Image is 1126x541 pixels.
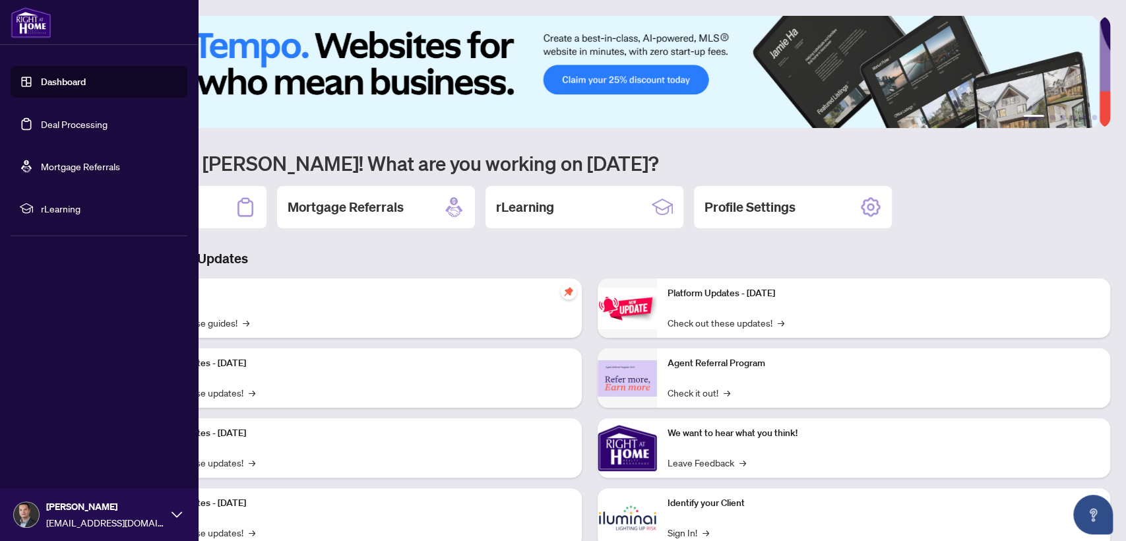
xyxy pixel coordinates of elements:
p: Self-Help [139,286,571,301]
span: → [249,455,255,470]
h2: rLearning [496,198,554,216]
span: [EMAIL_ADDRESS][DOMAIN_NAME] [46,515,165,530]
span: → [724,385,730,400]
img: logo [11,7,51,38]
a: Check it out!→ [668,385,730,400]
span: rLearning [41,201,178,216]
h3: Brokerage & Industry Updates [69,249,1110,268]
a: Dashboard [41,76,86,88]
a: Mortgage Referrals [41,160,120,172]
span: → [739,455,746,470]
p: Identify your Client [668,496,1100,511]
a: Deal Processing [41,118,108,130]
h2: Profile Settings [704,198,796,216]
p: Platform Updates - [DATE] [139,356,571,371]
a: Check out these updates!→ [668,315,784,330]
a: Sign In!→ [668,525,709,540]
img: Agent Referral Program [598,360,657,397]
span: → [778,315,784,330]
p: Platform Updates - [DATE] [668,286,1100,301]
span: [PERSON_NAME] [46,499,165,514]
span: → [703,525,709,540]
button: 4 [1071,115,1076,120]
button: 3 [1060,115,1065,120]
a: Leave Feedback→ [668,455,746,470]
p: We want to hear what you think! [668,426,1100,441]
button: 5 [1081,115,1086,120]
img: Slide 0 [69,16,1099,128]
button: Open asap [1073,495,1113,534]
h2: Mortgage Referrals [288,198,404,216]
p: Platform Updates - [DATE] [139,426,571,441]
h1: Welcome back [PERSON_NAME]! What are you working on [DATE]? [69,150,1110,175]
button: 6 [1092,115,1097,120]
p: Agent Referral Program [668,356,1100,371]
img: Platform Updates - June 23, 2025 [598,288,657,329]
img: Profile Icon [14,502,39,527]
p: Platform Updates - [DATE] [139,496,571,511]
img: We want to hear what you think! [598,418,657,478]
button: 1 [1023,115,1044,120]
span: → [243,315,249,330]
span: → [249,385,255,400]
span: → [249,525,255,540]
button: 2 [1049,115,1055,120]
span: pushpin [561,284,577,300]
